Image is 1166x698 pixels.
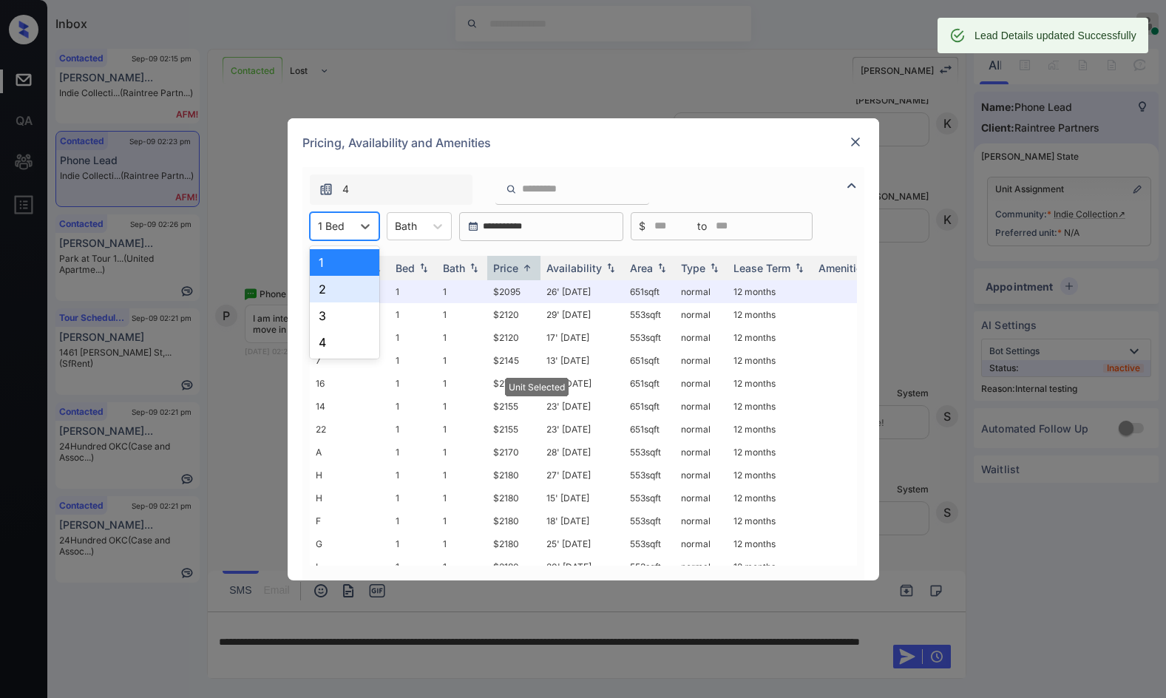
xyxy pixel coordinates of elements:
td: $2120 [487,326,540,349]
td: 1 [437,418,487,441]
div: Price [493,262,518,274]
td: 1 [390,532,437,555]
td: 553 sqft [624,509,675,532]
td: 12 months [728,395,813,418]
td: 14 [310,395,390,418]
td: 553 sqft [624,441,675,464]
td: 1 [390,349,437,372]
div: Lead Details updated Successfully [975,22,1136,49]
td: 23' [DATE] [540,418,624,441]
div: 4 [310,329,379,356]
td: H [310,487,390,509]
td: 12 months [728,418,813,441]
td: 27' [DATE] [540,464,624,487]
td: 1 [390,487,437,509]
img: sorting [792,262,807,273]
span: $ [639,218,645,234]
td: 1 [437,349,487,372]
td: 16 [310,372,390,395]
td: 22 [310,418,390,441]
td: 553 sqft [624,303,675,326]
td: normal [675,395,728,418]
td: 1 [437,395,487,418]
td: 1 [437,464,487,487]
div: Bed [396,262,415,274]
img: sorting [467,262,481,273]
td: G [310,532,390,555]
img: sorting [603,262,618,273]
img: close [848,135,863,149]
td: 18' [DATE] [540,509,624,532]
td: H [310,464,390,487]
td: 1 [390,441,437,464]
td: 12 months [728,280,813,303]
td: 17' [DATE] [540,326,624,349]
div: Availability [546,262,602,274]
td: $2180 [487,509,540,532]
td: 553 sqft [624,464,675,487]
td: 12 months [728,441,813,464]
td: 7 [310,349,390,372]
td: 651 sqft [624,372,675,395]
td: 553 sqft [624,487,675,509]
div: Pricing, Availability and Amenities [288,118,879,167]
td: 553 sqft [624,555,675,578]
td: 12 months [728,532,813,555]
div: 2 [310,276,379,302]
td: 1 [437,372,487,395]
td: 26' [DATE] [540,280,624,303]
td: 29' [DATE] [540,303,624,326]
td: A [310,441,390,464]
td: normal [675,418,728,441]
td: normal [675,532,728,555]
div: Area [630,262,653,274]
td: 553 sqft [624,326,675,349]
td: $2180 [487,555,540,578]
span: to [697,218,707,234]
td: 25' [DATE] [540,532,624,555]
td: 1 [390,464,437,487]
td: 15' [DATE] [540,487,624,509]
td: 1 [437,280,487,303]
td: 651 sqft [624,395,675,418]
td: $2180 [487,532,540,555]
td: normal [675,555,728,578]
td: 651 sqft [624,280,675,303]
td: $2155 [487,372,540,395]
td: 1 [390,395,437,418]
td: 12 months [728,509,813,532]
td: normal [675,441,728,464]
td: 20' [DATE] [540,555,624,578]
td: 1 [390,509,437,532]
td: 1 [390,326,437,349]
td: I [310,555,390,578]
td: 12 months [728,372,813,395]
td: F [310,509,390,532]
td: 28' [DATE] [540,441,624,464]
td: 1 [390,418,437,441]
img: sorting [654,262,669,273]
td: 651 sqft [624,418,675,441]
td: 12 months [728,303,813,326]
td: $2155 [487,418,540,441]
div: Amenities [818,262,868,274]
td: $2170 [487,441,540,464]
div: 3 [310,302,379,329]
td: 1 [437,532,487,555]
img: sorting [416,262,431,273]
td: 553 sqft [624,532,675,555]
img: icon-zuma [843,177,861,194]
td: 12 months [728,349,813,372]
td: normal [675,349,728,372]
div: 1 [310,249,379,276]
td: 1 [437,326,487,349]
td: 12 months [728,487,813,509]
td: $2180 [487,487,540,509]
td: normal [675,326,728,349]
td: normal [675,303,728,326]
div: Type [681,262,705,274]
img: sorting [707,262,722,273]
td: 23' [DATE] [540,395,624,418]
td: $2095 [487,280,540,303]
img: sorting [520,262,535,274]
